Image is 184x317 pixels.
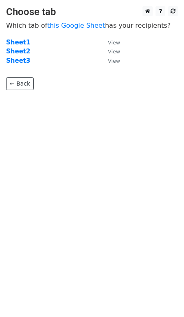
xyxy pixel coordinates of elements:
[108,40,120,46] small: View
[6,48,30,55] a: Sheet2
[47,22,105,29] a: this Google Sheet
[6,77,34,90] a: ← Back
[6,21,178,30] p: Which tab of has your recipients?
[100,57,120,64] a: View
[100,48,120,55] a: View
[6,6,178,18] h3: Choose tab
[108,58,120,64] small: View
[6,39,30,46] a: Sheet1
[100,39,120,46] a: View
[6,57,30,64] a: Sheet3
[108,48,120,55] small: View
